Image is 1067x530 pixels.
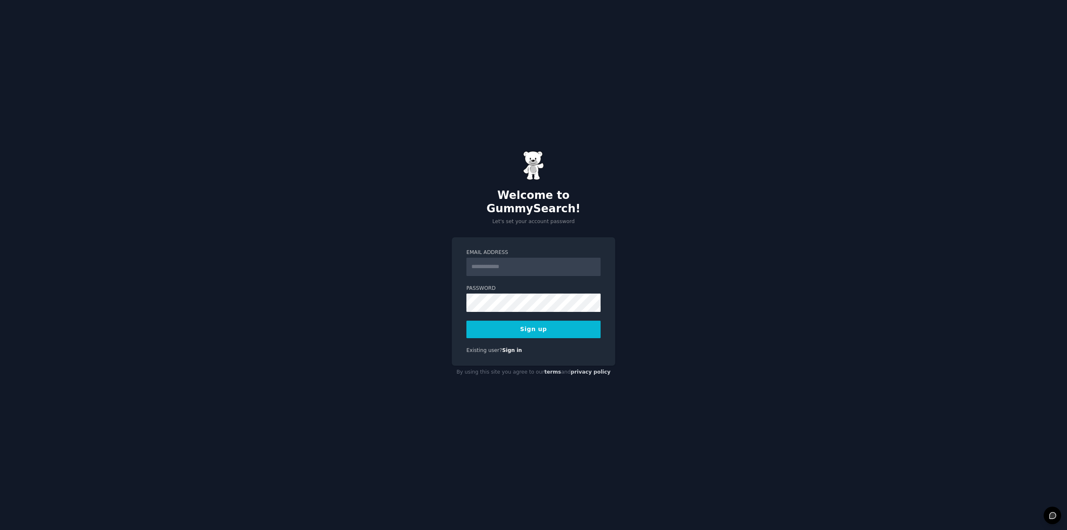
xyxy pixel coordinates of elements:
[523,151,544,180] img: Gummy Bear
[466,285,601,292] label: Password
[452,218,615,226] p: Let's set your account password
[466,321,601,338] button: Sign up
[571,369,611,375] a: privacy policy
[452,366,615,379] div: By using this site you agree to our and
[502,347,522,353] a: Sign in
[466,249,601,256] label: Email Address
[452,189,615,215] h2: Welcome to GummySearch!
[466,347,502,353] span: Existing user?
[544,369,561,375] a: terms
